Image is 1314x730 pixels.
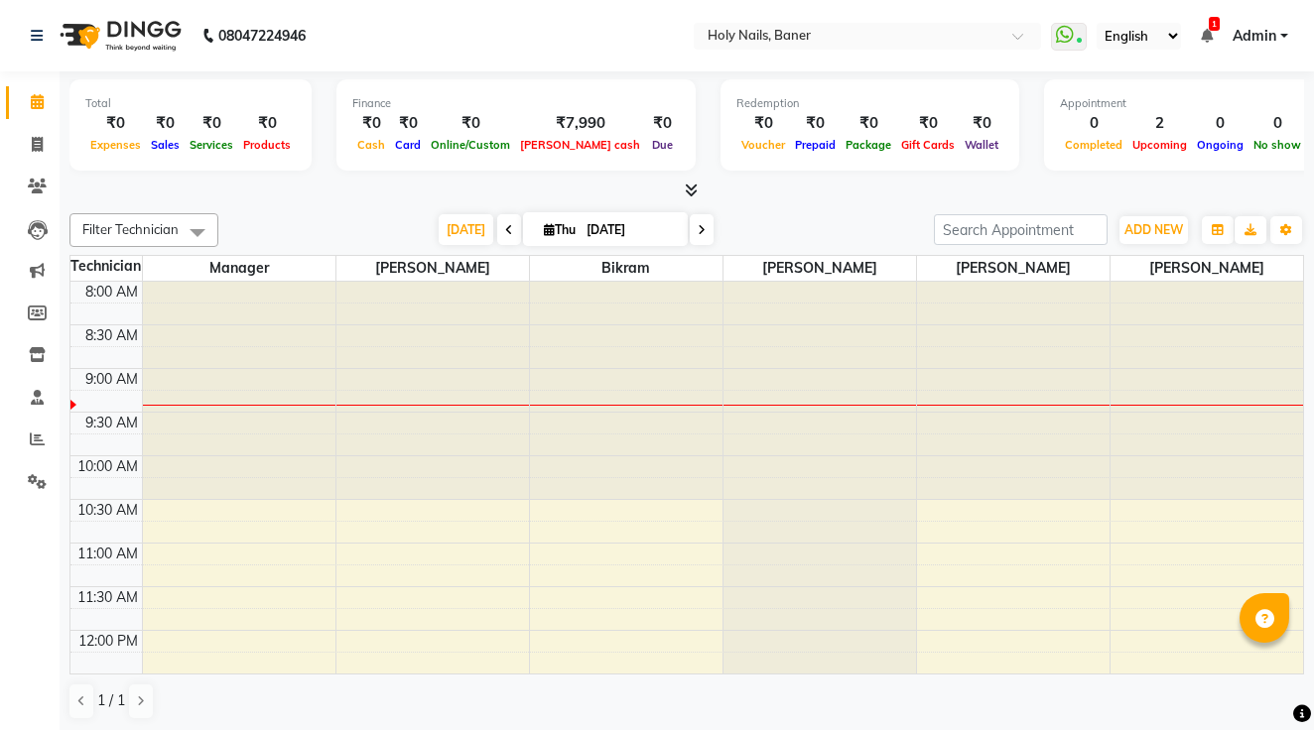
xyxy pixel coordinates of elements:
div: 11:30 AM [73,587,142,608]
span: [PERSON_NAME] [723,256,916,281]
span: Wallet [960,138,1003,152]
div: ₹0 [426,112,515,135]
span: No show [1248,138,1306,152]
span: Package [841,138,896,152]
div: Total [85,95,296,112]
span: Admin [1233,26,1276,47]
span: Ongoing [1192,138,1248,152]
img: logo [51,8,187,63]
div: ₹0 [736,112,790,135]
span: 1 / 1 [97,690,125,711]
b: 08047224946 [218,8,306,63]
div: 8:00 AM [81,282,142,303]
span: Completed [1060,138,1127,152]
div: 0 [1060,112,1127,135]
span: [PERSON_NAME] [917,256,1110,281]
div: ₹0 [841,112,896,135]
span: [DATE] [439,214,493,245]
div: 0 [1192,112,1248,135]
button: ADD NEW [1119,216,1188,244]
div: 10:00 AM [73,456,142,477]
span: ADD NEW [1124,222,1183,237]
input: 2025-09-04 [581,215,680,245]
div: 11:00 AM [73,544,142,564]
input: Search Appointment [934,214,1108,245]
div: ₹0 [960,112,1003,135]
div: Appointment [1060,95,1306,112]
span: Voucher [736,138,790,152]
div: Technician [70,256,142,277]
span: [PERSON_NAME] [1111,256,1304,281]
div: Redemption [736,95,1003,112]
span: Online/Custom [426,138,515,152]
div: 8:30 AM [81,325,142,346]
span: Expenses [85,138,146,152]
span: Cash [352,138,390,152]
div: ₹0 [352,112,390,135]
div: ₹0 [790,112,841,135]
span: Thu [539,222,581,237]
span: Gift Cards [896,138,960,152]
div: 2 [1127,112,1192,135]
span: Filter Technician [82,221,179,237]
div: 0 [1248,112,1306,135]
span: Due [647,138,678,152]
span: Services [185,138,238,152]
div: 10:30 AM [73,500,142,521]
div: ₹0 [390,112,426,135]
span: Bikram [530,256,723,281]
span: Prepaid [790,138,841,152]
span: [PERSON_NAME] [336,256,529,281]
span: [PERSON_NAME] cash [515,138,645,152]
span: 1 [1209,17,1220,31]
span: Manager [143,256,335,281]
div: ₹0 [896,112,960,135]
div: ₹0 [85,112,146,135]
div: ₹0 [645,112,680,135]
div: 9:30 AM [81,413,142,433]
div: Finance [352,95,680,112]
div: ₹7,990 [515,112,645,135]
div: ₹0 [238,112,296,135]
span: Products [238,138,296,152]
span: Sales [146,138,185,152]
span: Card [390,138,426,152]
div: ₹0 [185,112,238,135]
span: Upcoming [1127,138,1192,152]
div: 12:00 PM [74,631,142,652]
a: 1 [1201,27,1213,45]
div: ₹0 [146,112,185,135]
div: 9:00 AM [81,369,142,390]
